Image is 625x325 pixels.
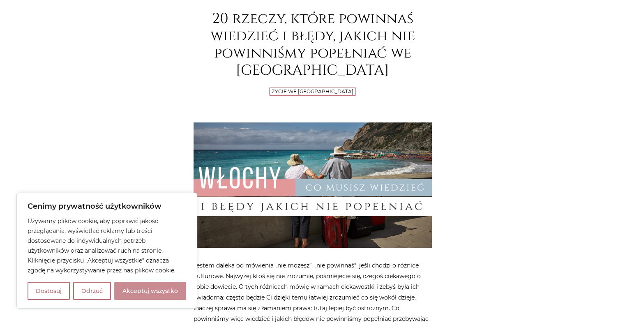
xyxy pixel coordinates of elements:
[28,201,186,211] p: Cenimy prywatność użytkowników
[114,282,186,300] button: Akceptuj wszystko
[194,10,432,79] h1: 20 rzeczy, które powinnaś wiedzieć i błędy, jakich nie powinniśmy popełniać we [GEOGRAPHIC_DATA]
[28,216,186,275] p: Używamy plików cookie, aby poprawić jakość przeglądania, wyświetlać reklamy lub treści dostosowan...
[73,282,111,300] button: Odrzuć
[28,282,70,300] button: Dostosuj
[272,88,353,95] a: Życie we [GEOGRAPHIC_DATA]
